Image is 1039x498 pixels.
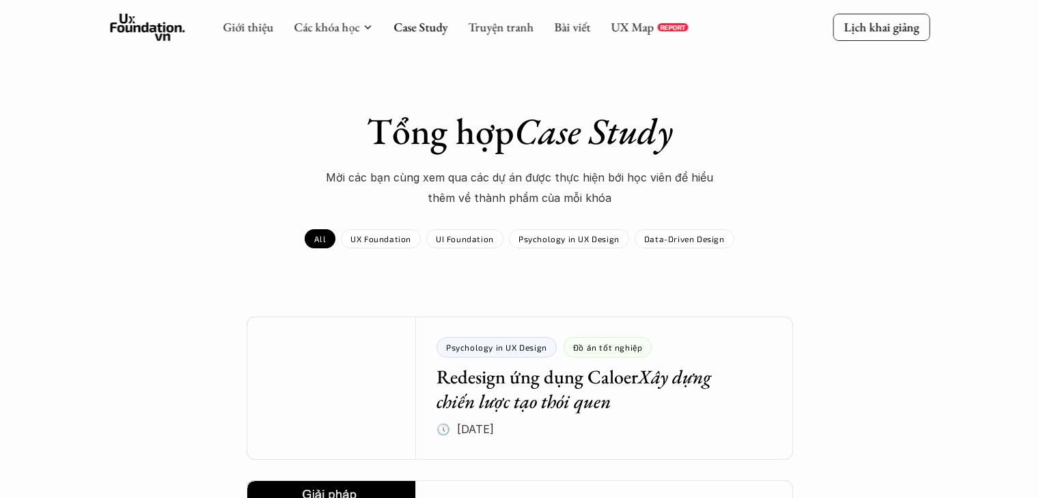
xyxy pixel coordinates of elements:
[315,167,725,209] p: Mời các bạn cùng xem qua các dự án được thực hiện bới học viên để hiểu thêm về thành phẩm của mỗi...
[657,23,688,31] a: REPORT
[294,19,359,35] a: Các khóa học
[223,19,273,35] a: Giới thiệu
[247,317,793,460] a: Redesign ứng dụng CaloerXây dựng chiến lược tạo thói quen🕔 [DATE]
[314,234,326,244] p: All
[833,14,930,40] a: Lịch khai giảng
[281,109,759,153] h1: Tổng hợp
[644,234,725,244] p: Data-Driven Design
[844,19,919,35] p: Lịch khai giảng
[393,19,447,35] a: Case Study
[350,234,411,244] p: UX Foundation
[468,19,534,35] a: Truyện tranh
[660,23,685,31] p: REPORT
[518,234,620,244] p: Psychology in UX Design
[611,19,654,35] a: UX Map
[436,234,494,244] p: UI Foundation
[514,107,673,155] em: Case Study
[554,19,590,35] a: Bài viết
